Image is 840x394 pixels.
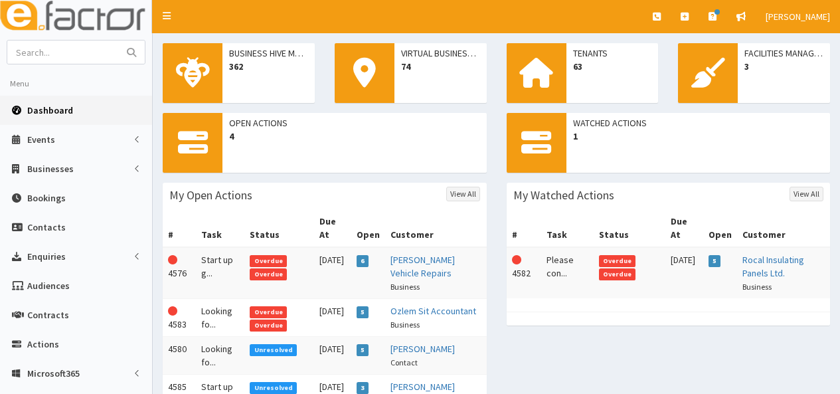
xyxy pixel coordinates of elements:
small: Business [390,282,420,292]
i: This Action is overdue! [512,255,521,264]
span: Bookings [27,192,66,204]
span: Contacts [27,221,66,233]
span: 5 [709,255,721,267]
th: Task [196,209,244,247]
th: Status [594,209,665,247]
span: [PERSON_NAME] [766,11,830,23]
span: 5 [357,344,369,356]
span: 3 [357,382,369,394]
td: Please con... [541,247,593,298]
th: Open [703,209,737,247]
td: [DATE] [665,247,703,298]
th: Due At [665,209,703,247]
span: Overdue [250,255,287,267]
small: Contact [390,357,418,367]
span: Businesses [27,163,74,175]
span: 74 [401,60,480,73]
input: Search... [7,41,119,64]
span: 63 [573,60,652,73]
span: Events [27,134,55,146]
th: Open [351,209,385,247]
a: View All [446,187,480,201]
span: 6 [357,255,369,267]
span: 3 [744,60,823,73]
th: Task [541,209,593,247]
small: Business [390,320,420,330]
td: 4580 [163,337,196,375]
td: [DATE] [314,247,351,299]
span: Unresolved [250,344,297,356]
a: Ozlem Sit Accountant [390,305,476,317]
span: Dashboard [27,104,73,116]
td: Looking fo... [196,299,244,337]
span: 5 [357,306,369,318]
a: [PERSON_NAME] [390,343,455,355]
span: Actions [27,338,59,350]
span: Business Hive Members [229,47,308,60]
small: Business [742,282,772,292]
span: Watched Actions [573,116,824,130]
span: Virtual Business Addresses [401,47,480,60]
h3: My Open Actions [169,189,252,201]
td: Looking fo... [196,337,244,375]
span: Microsoft365 [27,367,80,379]
th: Due At [314,209,351,247]
span: Overdue [250,306,287,318]
h3: My Watched Actions [513,189,614,201]
span: Overdue [599,268,636,280]
span: 1 [573,130,824,143]
span: Contracts [27,309,69,321]
span: Unresolved [250,382,297,394]
td: [DATE] [314,337,351,375]
th: Customer [385,209,487,247]
th: # [163,209,196,247]
span: Open Actions [229,116,480,130]
span: 4 [229,130,480,143]
th: # [507,209,542,247]
span: Enquiries [27,250,66,262]
a: [PERSON_NAME] [390,381,455,393]
span: Overdue [250,320,287,332]
span: Tenants [573,47,652,60]
td: 4582 [507,247,542,298]
i: This Action is overdue! [168,306,177,316]
a: [PERSON_NAME] Vehicle Repairs [390,254,455,279]
th: Status [244,209,314,247]
i: This Action is overdue! [168,255,177,264]
th: Customer [737,209,830,247]
td: Start up g... [196,247,244,299]
a: View All [790,187,823,201]
td: [DATE] [314,299,351,337]
span: Overdue [250,268,287,280]
td: 4576 [163,247,196,299]
span: Audiences [27,280,70,292]
span: Facilities Management [744,47,823,60]
td: 4583 [163,299,196,337]
span: Overdue [599,255,636,267]
a: Rocal Insulating Panels Ltd. [742,254,804,279]
span: 362 [229,60,308,73]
